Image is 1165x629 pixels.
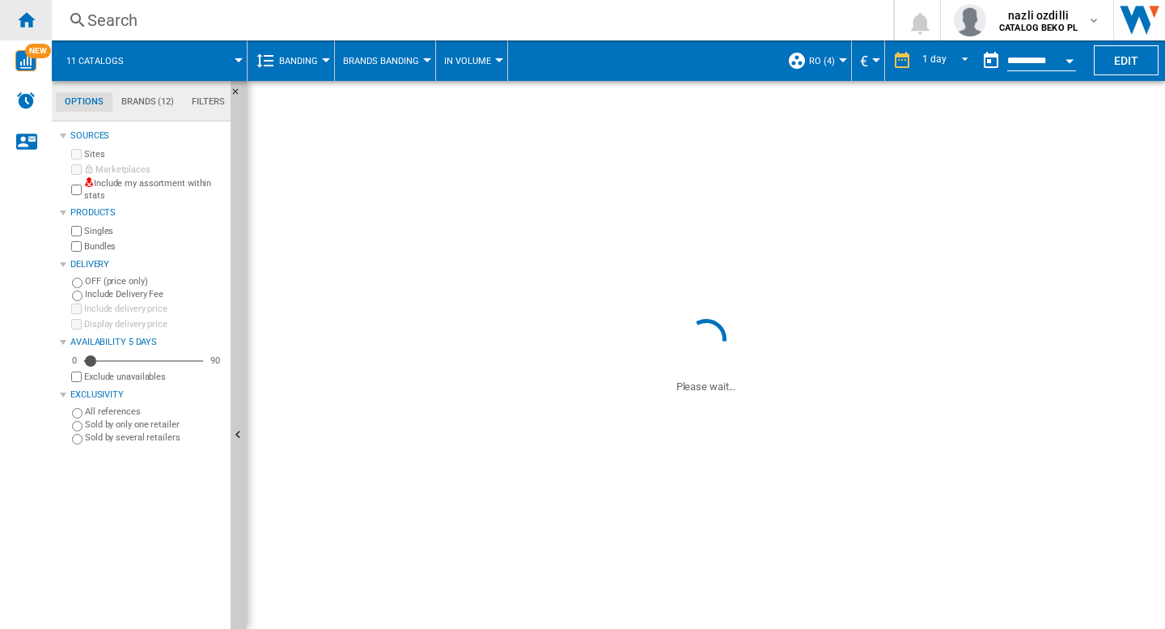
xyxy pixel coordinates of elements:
label: OFF (price only) [85,275,224,287]
div: Products [70,206,224,219]
span: nazli ozdilli [999,7,1078,23]
div: Banding [256,40,326,81]
input: Bundles [71,241,82,252]
input: Sites [71,149,82,159]
div: Availability 5 Days [70,336,224,349]
md-tab-item: Brands (12) [112,92,183,112]
label: Sites [84,148,224,160]
md-tab-item: Filters [183,92,234,112]
span: € [860,53,868,70]
button: md-calendar [975,45,1007,77]
button: RO (4) [809,40,843,81]
button: In volume [444,40,499,81]
input: Marketplaces [71,164,82,175]
b: CATALOG BEKO PL [999,23,1078,33]
label: Bundles [84,240,224,253]
button: Brands Banding [343,40,427,81]
img: mysite-not-bg-18x18.png [84,177,94,187]
span: RO (4) [809,56,835,66]
label: Singles [84,225,224,237]
div: RO (4) [787,40,843,81]
span: NEW [25,44,51,58]
div: 0 [68,355,81,367]
button: Banding [279,40,326,81]
button: Hide [231,81,250,110]
div: Sources [70,130,224,142]
button: Open calendar [1055,44,1084,73]
md-menu: Currency [852,40,885,81]
button: 11 catalogs [66,40,140,81]
input: Sold by only one retailer [72,421,83,431]
span: In volume [444,56,491,66]
md-slider: Availability [84,353,203,369]
label: Include my assortment within stats [84,177,224,202]
div: Search [87,9,851,32]
input: OFF (price only) [72,278,83,288]
img: profile.jpg [954,4,986,36]
input: Include my assortment within stats [71,180,82,200]
div: 90 [206,355,224,367]
input: Singles [71,226,82,236]
label: Sold by only one retailer [85,419,224,431]
label: Exclude unavailables [84,371,224,383]
input: Sold by several retailers [72,434,83,444]
div: Exclusivity [70,389,224,402]
span: Banding [279,56,318,66]
md-select: REPORTS.WIZARD.STEPS.REPORT.STEPS.REPORT_OPTIONS.PERIOD: 1 day [920,48,975,74]
div: Delivery [70,258,224,271]
span: 11 catalogs [66,56,124,66]
label: Include delivery price [84,303,224,315]
label: Marketplaces [84,164,224,176]
label: Sold by several retailers [85,431,224,444]
div: 11 catalogs [60,40,239,81]
span: Brands Banding [343,56,419,66]
button: Edit [1094,45,1159,75]
label: Include Delivery Fee [85,288,224,300]
ng-transclude: Please wait... [676,380,736,393]
label: Display delivery price [84,318,224,330]
button: € [860,40,876,81]
input: Display delivery price [71,319,82,329]
md-tab-item: Options [56,92,112,112]
input: Include Delivery Fee [72,291,83,301]
div: 1 day [922,53,947,65]
img: wise-card.svg [15,50,36,71]
input: All references [72,408,83,419]
img: alerts-logo.svg [16,91,36,110]
input: Include delivery price [71,304,82,314]
input: Display delivery price [71,372,82,382]
label: All references [85,406,224,418]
